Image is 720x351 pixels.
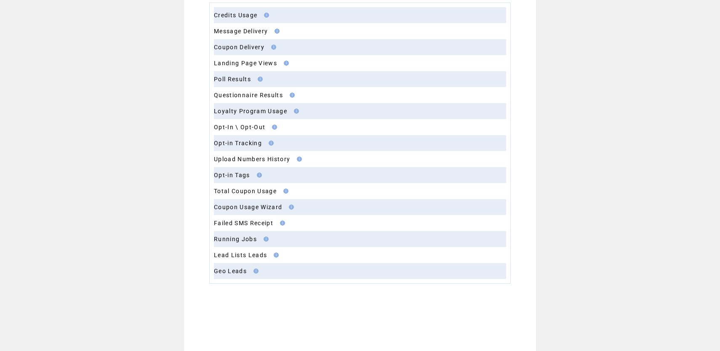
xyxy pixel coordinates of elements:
[281,61,289,66] img: help.gif
[214,156,290,162] a: Upload Numbers History
[277,221,285,226] img: help.gif
[214,188,277,194] a: Total Coupon Usage
[214,76,251,82] a: Poll Results
[214,220,273,226] a: Failed SMS Receipt
[294,157,302,162] img: help.gif
[214,236,257,242] a: Running Jobs
[214,44,264,51] a: Coupon Delivery
[281,189,288,194] img: help.gif
[214,28,268,35] a: Message Delivery
[214,124,265,130] a: Opt-In \ Opt-Out
[272,29,280,34] img: help.gif
[214,92,283,98] a: Questionnaire Results
[255,77,263,82] img: help.gif
[286,205,294,210] img: help.gif
[261,237,269,242] img: help.gif
[214,204,282,210] a: Coupon Usage Wizard
[287,93,295,98] img: help.gif
[291,109,299,114] img: help.gif
[271,253,279,258] img: help.gif
[214,60,277,66] a: Landing Page Views
[214,252,267,258] a: Lead Lists Leads
[251,269,259,274] img: help.gif
[261,13,269,18] img: help.gif
[214,140,262,146] a: Opt-in Tracking
[269,45,276,50] img: help.gif
[214,268,247,274] a: Geo Leads
[214,108,287,114] a: Loyalty Program Usage
[266,141,274,146] img: help.gif
[254,173,262,178] img: help.gif
[214,12,257,19] a: Credits Usage
[214,172,250,178] a: Opt-in Tags
[269,125,277,130] img: help.gif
